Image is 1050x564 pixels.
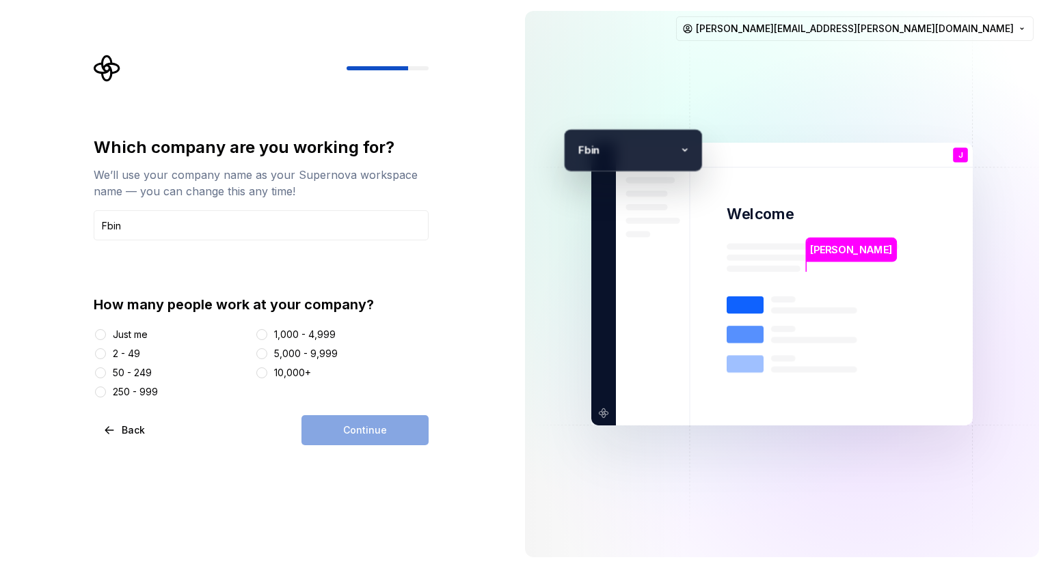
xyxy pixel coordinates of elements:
[571,141,584,158] p: F
[113,385,158,399] div: 250 - 999
[274,347,338,361] div: 5,000 - 9,999
[676,16,1034,41] button: [PERSON_NAME][EMAIL_ADDRESS][PERSON_NAME][DOMAIN_NAME]
[94,295,429,314] div: How many people work at your company?
[94,55,121,82] svg: Supernova Logo
[274,328,336,341] div: 1,000 - 4,999
[810,242,892,257] p: [PERSON_NAME]
[584,141,674,158] p: bin
[727,204,794,224] p: Welcome
[94,415,157,445] button: Back
[122,423,145,437] span: Back
[274,366,311,380] div: 10,000+
[113,347,140,361] div: 2 - 49
[958,152,962,159] p: J
[94,137,429,158] div: Which company are you working for?
[113,328,148,341] div: Just me
[113,366,152,380] div: 50 - 249
[696,22,1014,36] span: [PERSON_NAME][EMAIL_ADDRESS][PERSON_NAME][DOMAIN_NAME]
[94,167,429,199] div: We’ll use your company name as your Supernova workspace name — you can change this any time!
[94,210,429,240] input: Company name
